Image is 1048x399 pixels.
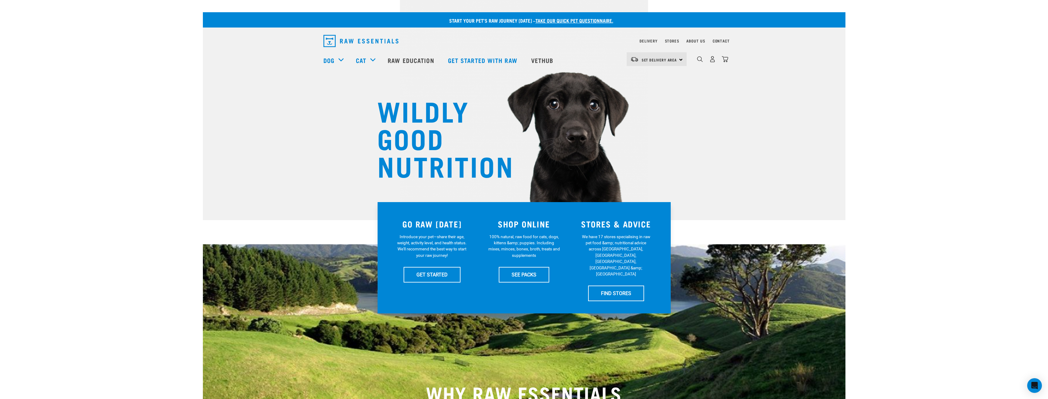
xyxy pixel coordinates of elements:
[709,56,716,62] img: user.png
[207,17,850,24] p: Start your pet’s raw journey [DATE] –
[580,234,652,277] p: We have 17 stores specialising in raw pet food &amp; nutritional advice across [GEOGRAPHIC_DATA],...
[499,267,549,282] a: SEE PACKS
[697,56,703,62] img: home-icon-1@2x.png
[377,96,500,179] h1: WILDLY GOOD NUTRITION
[722,56,728,62] img: home-icon@2x.png
[404,267,461,282] a: GET STARTED
[203,48,845,72] nav: dropdown navigation
[713,40,730,42] a: Contact
[319,32,730,50] nav: dropdown navigation
[323,56,334,65] a: Dog
[535,19,613,22] a: take our quick pet questionnaire.
[1027,378,1042,393] div: Open Intercom Messenger
[356,56,366,65] a: Cat
[442,48,525,72] a: Get started with Raw
[574,219,658,229] h3: STORES & ADVICE
[323,35,398,47] img: Raw Essentials Logo
[642,59,677,61] span: Set Delivery Area
[588,286,644,301] a: FIND STORES
[390,219,475,229] h3: GO RAW [DATE]
[396,234,468,259] p: Introduce your pet—share their age, weight, activity level, and health status. We'll recommend th...
[665,40,679,42] a: Stores
[488,234,560,259] p: 100% natural, raw food for cats, dogs, kittens &amp; puppies. Including mixes, minces, bones, bro...
[640,40,657,42] a: Delivery
[525,48,561,72] a: Vethub
[630,57,639,62] img: van-moving.png
[382,48,442,72] a: Raw Education
[686,40,705,42] a: About Us
[482,219,566,229] h3: SHOP ONLINE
